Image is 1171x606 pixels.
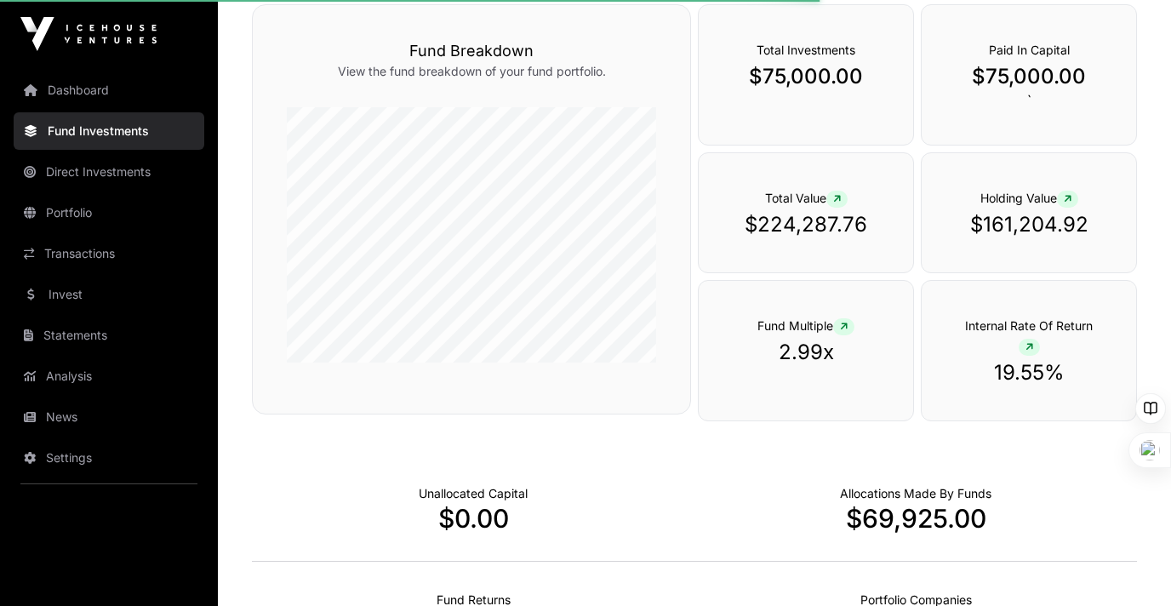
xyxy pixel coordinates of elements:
[921,4,1137,146] div: `
[733,211,879,238] p: $224,287.76
[765,191,848,205] span: Total Value
[1086,524,1171,606] iframe: Chat Widget
[956,359,1102,386] p: 19.55%
[14,235,204,272] a: Transactions
[14,398,204,436] a: News
[840,485,991,502] p: Capital Deployed Into Companies
[757,318,854,333] span: Fund Multiple
[956,63,1102,90] p: $75,000.00
[252,503,694,534] p: $0.00
[757,43,855,57] span: Total Investments
[419,485,528,502] p: Cash not yet allocated
[14,153,204,191] a: Direct Investments
[14,317,204,354] a: Statements
[956,211,1102,238] p: $161,204.92
[14,276,204,313] a: Invest
[14,357,204,395] a: Analysis
[287,39,656,63] h3: Fund Breakdown
[14,194,204,232] a: Portfolio
[14,439,204,477] a: Settings
[733,63,879,90] p: $75,000.00
[14,71,204,109] a: Dashboard
[694,503,1137,534] p: $69,925.00
[287,63,656,80] p: View the fund breakdown of your fund portfolio.
[989,43,1070,57] span: Paid In Capital
[965,318,1093,353] span: Internal Rate Of Return
[980,191,1078,205] span: Holding Value
[14,112,204,150] a: Fund Investments
[733,339,879,366] p: 2.99x
[20,17,157,51] img: Icehouse Ventures Logo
